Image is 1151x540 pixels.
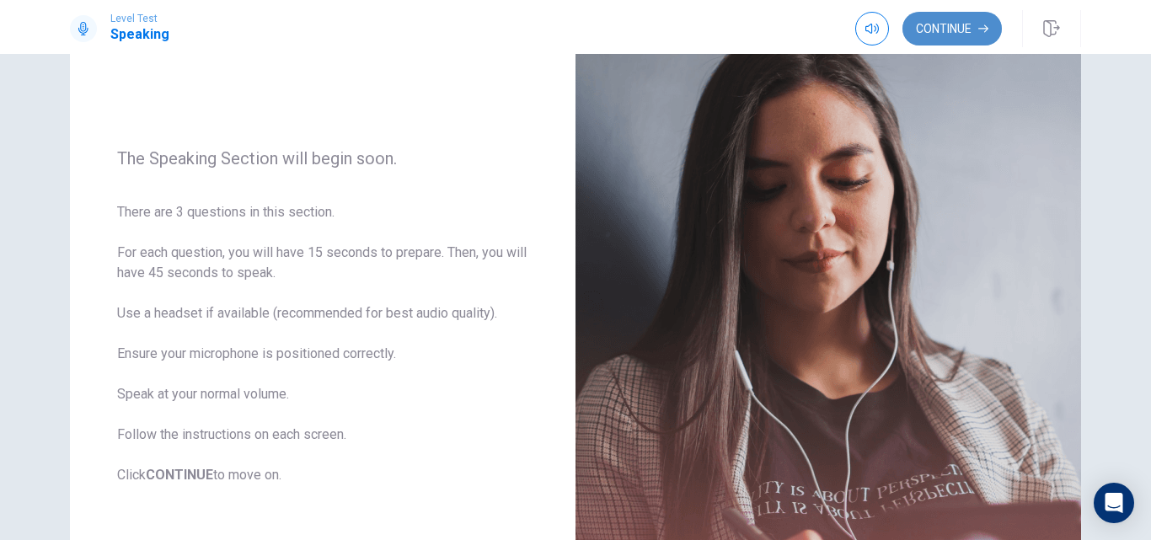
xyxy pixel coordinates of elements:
span: Level Test [110,13,169,24]
div: Open Intercom Messenger [1094,483,1134,523]
h1: Speaking [110,24,169,45]
button: Continue [902,12,1002,45]
span: There are 3 questions in this section. For each question, you will have 15 seconds to prepare. Th... [117,202,528,485]
b: CONTINUE [146,467,213,483]
span: The Speaking Section will begin soon. [117,148,528,168]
